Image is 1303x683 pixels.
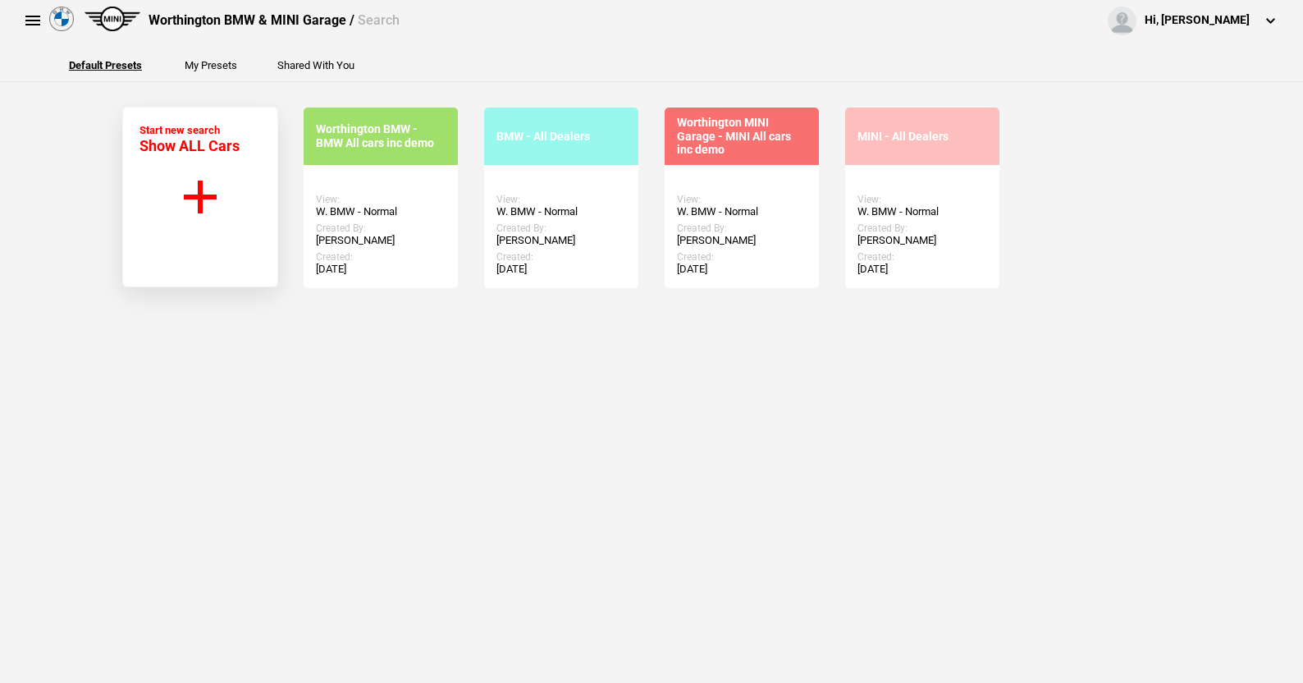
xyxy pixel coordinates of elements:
span: Show ALL Cars [139,137,240,154]
div: MINI - All Dealers [857,130,987,144]
div: Worthington BMW & MINI Garage / [149,11,400,30]
button: Default Presets [69,60,142,71]
div: View: [857,194,987,205]
div: Created By: [316,222,446,234]
button: Start new search Show ALL Cars [122,107,278,287]
div: Created By: [496,222,626,234]
div: Worthington MINI Garage - MINI All cars inc demo [677,116,807,157]
div: [PERSON_NAME] [677,234,807,247]
div: Created: [496,251,626,263]
div: [DATE] [857,263,987,276]
div: [PERSON_NAME] [316,234,446,247]
div: W. BMW - Normal [857,205,987,218]
div: [DATE] [316,263,446,276]
div: Created By: [857,222,987,234]
div: [PERSON_NAME] [496,234,626,247]
button: Shared With You [277,60,354,71]
img: mini.png [85,7,140,31]
img: bmw.png [49,7,74,31]
div: Created: [857,251,987,263]
button: My Presets [185,60,237,71]
span: Search [358,12,400,28]
div: W. BMW - Normal [316,205,446,218]
div: W. BMW - Normal [677,205,807,218]
div: [DATE] [677,263,807,276]
div: View: [496,194,626,205]
div: BMW - All Dealers [496,130,626,144]
div: Start new search [139,124,240,154]
div: Created: [677,251,807,263]
div: Hi, [PERSON_NAME] [1145,12,1250,29]
div: W. BMW - Normal [496,205,626,218]
div: View: [677,194,807,205]
div: Worthington BMW - BMW All cars inc demo [316,122,446,150]
div: Created: [316,251,446,263]
div: [PERSON_NAME] [857,234,987,247]
div: View: [316,194,446,205]
div: [DATE] [496,263,626,276]
div: Created By: [677,222,807,234]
